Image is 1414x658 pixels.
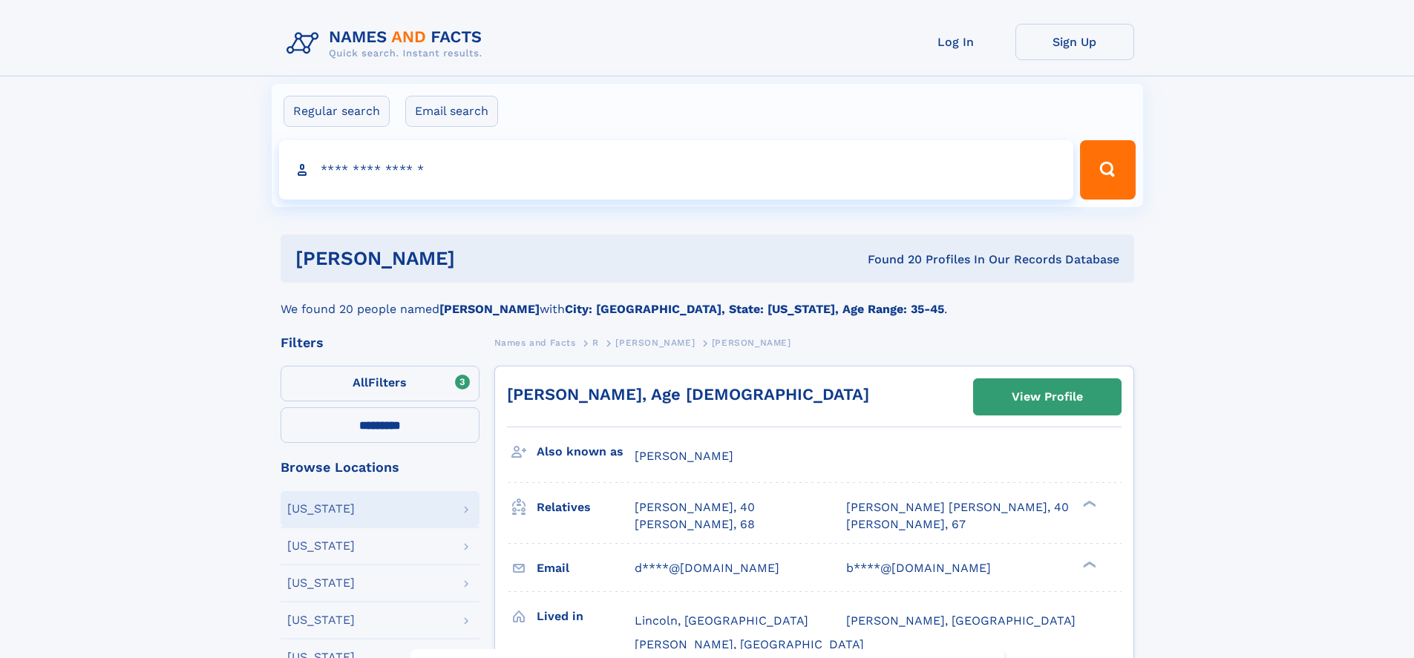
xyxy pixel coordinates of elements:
[281,24,494,64] img: Logo Names and Facts
[846,499,1069,516] a: [PERSON_NAME] [PERSON_NAME], 40
[494,333,576,352] a: Names and Facts
[537,556,635,581] h3: Email
[281,366,479,401] label: Filters
[592,338,599,348] span: R
[287,503,355,515] div: [US_STATE]
[281,336,479,349] div: Filters
[537,439,635,464] h3: Also known as
[635,637,864,651] span: [PERSON_NAME], [GEOGRAPHIC_DATA]
[615,338,695,348] span: [PERSON_NAME]
[635,499,755,516] a: [PERSON_NAME], 40
[1015,24,1134,60] a: Sign Up
[287,614,355,626] div: [US_STATE]
[405,96,498,127] label: Email search
[287,577,355,589] div: [US_STATE]
[284,96,390,127] label: Regular search
[615,333,695,352] a: [PERSON_NAME]
[537,604,635,629] h3: Lived in
[565,302,944,316] b: City: [GEOGRAPHIC_DATA], State: [US_STATE], Age Range: 35-45
[661,251,1119,268] div: Found 20 Profiles In Our Records Database
[537,495,635,520] h3: Relatives
[295,249,661,268] h1: [PERSON_NAME]
[279,140,1074,200] input: search input
[897,24,1015,60] a: Log In
[287,540,355,552] div: [US_STATE]
[281,461,479,474] div: Browse Locations
[281,283,1134,318] div: We found 20 people named with .
[712,338,791,348] span: [PERSON_NAME]
[439,302,540,316] b: [PERSON_NAME]
[846,516,966,533] a: [PERSON_NAME], 67
[635,613,808,628] span: Lincoln, [GEOGRAPHIC_DATA]
[846,613,1076,628] span: [PERSON_NAME], [GEOGRAPHIC_DATA]
[1079,559,1097,569] div: ❯
[592,333,599,352] a: R
[1079,499,1097,509] div: ❯
[635,516,755,533] a: [PERSON_NAME], 68
[1012,380,1083,414] div: View Profile
[507,385,869,404] a: [PERSON_NAME], Age [DEMOGRAPHIC_DATA]
[353,375,368,389] span: All
[635,449,733,463] span: [PERSON_NAME]
[1080,140,1135,200] button: Search Button
[974,379,1121,415] a: View Profile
